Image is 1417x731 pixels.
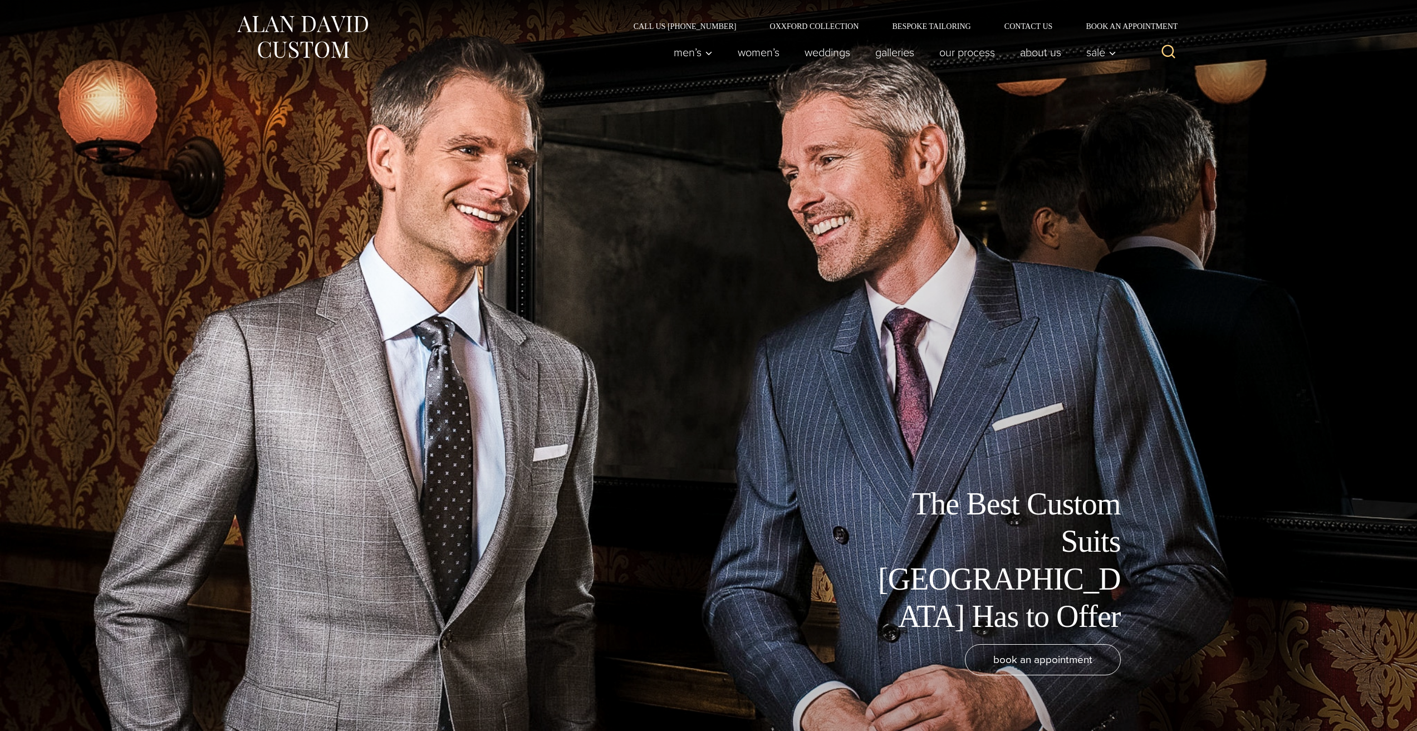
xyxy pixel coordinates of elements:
a: Galleries [862,41,926,63]
a: book an appointment [965,644,1121,675]
h1: The Best Custom Suits [GEOGRAPHIC_DATA] Has to Offer [870,485,1121,635]
span: book an appointment [993,651,1092,668]
a: Contact Us [988,22,1070,30]
a: Book an Appointment [1069,22,1181,30]
a: Bespoke Tailoring [875,22,987,30]
button: View Search Form [1155,39,1182,66]
img: Alan David Custom [236,12,369,62]
nav: Primary Navigation [661,41,1122,63]
span: Men’s [674,47,713,58]
a: Our Process [926,41,1007,63]
a: Oxxford Collection [753,22,875,30]
a: weddings [792,41,862,63]
a: About Us [1007,41,1073,63]
a: Call Us [PHONE_NUMBER] [617,22,753,30]
nav: Secondary Navigation [617,22,1182,30]
a: Women’s [725,41,792,63]
span: Sale [1086,47,1116,58]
